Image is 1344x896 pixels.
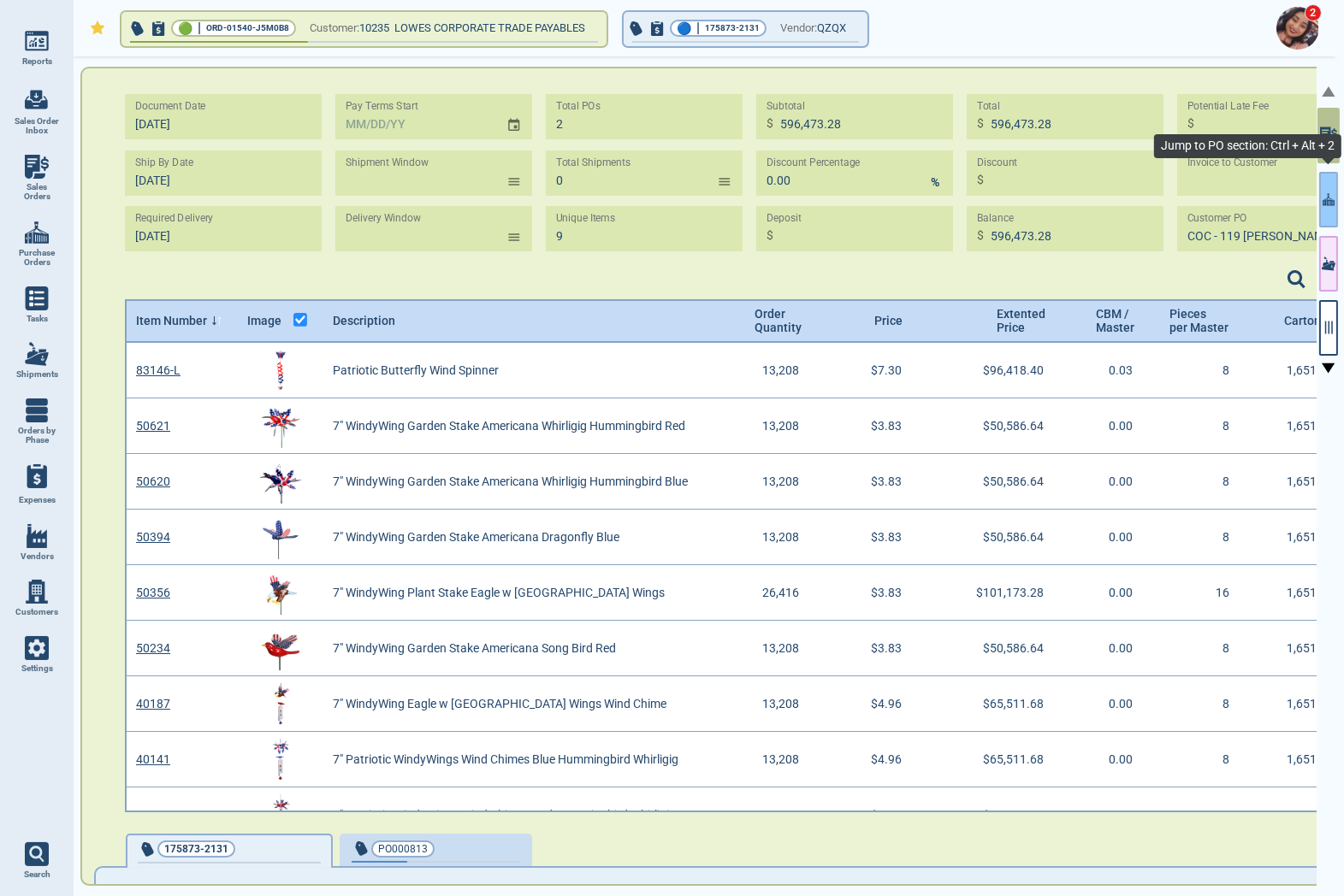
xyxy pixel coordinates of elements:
img: menu_icon [25,342,49,366]
span: PO000813 [378,840,428,858]
p: $ [1187,115,1194,133]
img: Avatar [1276,7,1319,50]
label: Delivery Window [346,212,421,225]
div: 0.00 [1064,621,1158,676]
span: 13,208 [762,530,799,544]
div: $50,586.64 [927,398,1064,454]
span: 13,208 [762,419,799,433]
span: 13,208 [762,641,799,655]
div: 0.00 [1064,565,1158,621]
span: Customer: [310,19,359,38]
span: 13,208 [762,752,799,766]
a: 40187 [136,697,170,710]
span: 1,651.0 [1287,530,1327,544]
img: menu_icon [25,398,49,422]
span: Image [247,314,281,327]
img: 50620Img [259,460,302,503]
span: Vendors [21,551,54,562]
span: $7.30 [871,363,902,377]
span: 2 [1305,4,1322,21]
div: 16 [1158,565,1252,621]
img: 83146-LImg [259,349,302,392]
span: 7" WindyWing Garden Stake Americana Dragonfly Blue [333,530,619,544]
label: Total POs [556,100,601,113]
div: $65,511.68 [927,676,1064,732]
span: Cartons [1284,314,1327,327]
span: 7" WindyWing Eagle w [GEOGRAPHIC_DATA] Wings Wind Chime [333,697,666,710]
div: 0.03 [1064,343,1158,398]
a: 40141 [136,752,170,766]
a: 40140 [136,808,170,822]
div: 0.00 [1064,398,1158,454]
span: Tasks [27,314,48,324]
label: Document Date [135,100,206,113]
input: MM/DD/YY [125,206,311,251]
label: Deposit [767,212,802,225]
span: $4.96 [871,752,902,766]
input: MM/DD/YY [125,150,311,195]
span: 1,651.0 [1287,419,1327,433]
span: | [696,20,700,37]
div: $65,511.68 [927,732,1064,787]
label: Balance [977,212,1014,225]
span: Sales Orders [14,182,60,202]
img: menu_icon [25,524,49,548]
span: 10235 [359,19,394,38]
div: 8 [1158,398,1252,454]
span: 1,651.0 [1287,641,1327,655]
span: Vendor: [780,19,817,38]
span: | [198,20,201,37]
div: $50,586.64 [927,454,1064,510]
label: Shipment Window [346,156,429,169]
a: 83146-L [136,363,181,377]
span: 1,651.0 [1287,475,1327,488]
div: 8 [1158,676,1252,732]
div: 8 [1158,510,1252,565]
label: Required Delivery [135,212,214,225]
label: Subtotal [767,100,805,113]
span: 7" Patriotic WindyWings Wind Chimes Blue Hummingbird Whirligig [333,752,678,766]
span: Search [24,869,50,880]
img: 40140Img [259,793,302,836]
span: 1,651.0 [1287,363,1327,377]
p: $ [977,171,984,189]
img: 40141Img [259,738,302,781]
img: menu_icon [25,286,49,310]
p: $ [767,227,773,245]
a: 50234 [136,641,170,655]
img: 50234Img [259,627,302,669]
span: 175873-2131 [705,20,760,37]
span: 🔵 [677,23,691,34]
img: 50621Img [259,404,302,447]
span: Pieces per Master [1169,307,1229,334]
p: $ [767,115,773,133]
img: menu_icon [25,221,49,245]
span: 7" WindyWing Garden Stake Americana Whirligig Hummingbird Red [333,419,685,433]
label: Potential Late Fee [1187,100,1269,113]
span: 13,208 [762,475,799,488]
span: 7" Patriotic WindyWings Wind Chimes Red Hummingbird Whirligig [333,808,676,822]
span: Orders by Phase [14,426,60,445]
span: LOWES CORPORATE TRADE PAYABLES [394,21,585,34]
label: Total Shipments [556,156,631,169]
span: $3.83 [871,475,902,488]
label: Discount Percentage [767,156,861,169]
span: 1,651.0 [1287,752,1327,766]
button: 🔵|175873-2131Vendor:QZQX [624,12,867,46]
div: 0.00 [1064,676,1158,732]
label: Pay Terms Start [346,100,418,113]
span: Description [333,314,395,327]
span: $3.83 [871,586,902,599]
label: Ship By Date [135,156,193,169]
div: 0.00 [1064,454,1158,510]
p: $ [977,227,984,245]
span: Purchase Orders [14,248,60,268]
div: 0.00 [1064,732,1158,787]
a: 50394 [136,530,170,544]
div: 8 [1158,454,1252,510]
span: CBM / Master [1096,307,1134,334]
span: ORD-01540-J5M0B8 [206,20,289,37]
span: Patriotic Butterfly Wind Spinner [333,363,499,377]
label: Customer PO [1187,212,1247,225]
label: Discount [977,156,1017,169]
